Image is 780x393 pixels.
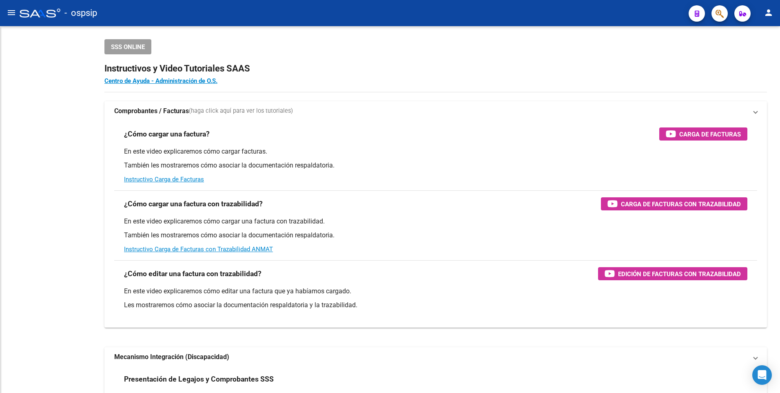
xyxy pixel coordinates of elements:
[752,365,772,385] div: Open Intercom Messenger
[7,8,16,18] mat-icon: menu
[764,8,773,18] mat-icon: person
[64,4,97,22] span: - ospsip
[111,43,145,51] span: SSS ONLINE
[124,147,747,156] p: En este video explicaremos cómo cargar facturas.
[124,246,273,253] a: Instructivo Carga de Facturas con Trazabilidad ANMAT
[618,269,741,279] span: Edición de Facturas con Trazabilidad
[104,101,767,121] mat-expansion-panel-header: Comprobantes / Facturas(haga click aquí para ver los tutoriales)
[124,198,263,210] h3: ¿Cómo cargar una factura con trazabilidad?
[124,301,747,310] p: Les mostraremos cómo asociar la documentación respaldatoria y la trazabilidad.
[114,107,189,116] strong: Comprobantes / Facturas
[124,161,747,170] p: También les mostraremos cómo asociar la documentación respaldatoria.
[124,217,747,226] p: En este video explicaremos cómo cargar una factura con trazabilidad.
[104,77,217,85] a: Centro de Ayuda - Administración de O.S.
[104,39,151,54] button: SSS ONLINE
[189,107,293,116] span: (haga click aquí para ver los tutoriales)
[124,373,274,385] h3: Presentación de Legajos y Comprobantes SSS
[104,347,767,367] mat-expansion-panel-header: Mecanismo Integración (Discapacidad)
[124,231,747,240] p: También les mostraremos cómo asociar la documentación respaldatoria.
[679,129,741,139] span: Carga de Facturas
[124,128,210,140] h3: ¿Cómo cargar una factura?
[124,287,747,296] p: En este video explicaremos cómo editar una factura que ya habíamos cargado.
[124,176,204,183] a: Instructivo Carga de Facturas
[601,197,747,210] button: Carga de Facturas con Trazabilidad
[114,353,229,362] strong: Mecanismo Integración (Discapacidad)
[104,121,767,328] div: Comprobantes / Facturas(haga click aquí para ver los tutoriales)
[124,268,261,279] h3: ¿Cómo editar una factura con trazabilidad?
[659,127,747,141] button: Carga de Facturas
[621,199,741,209] span: Carga de Facturas con Trazabilidad
[598,267,747,280] button: Edición de Facturas con Trazabilidad
[104,61,767,76] h2: Instructivos y Video Tutoriales SAAS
